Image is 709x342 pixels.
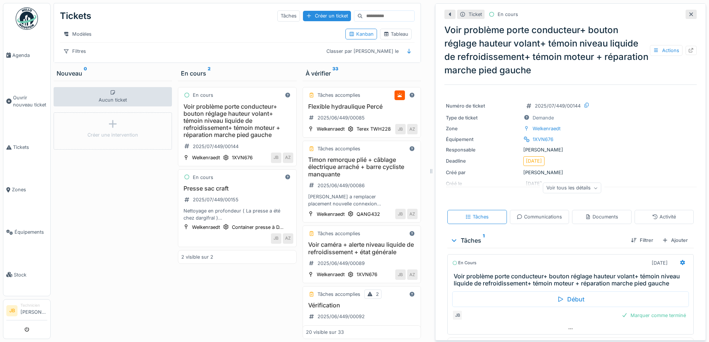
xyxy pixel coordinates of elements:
[628,235,656,245] div: Filtrer
[446,157,520,164] div: Deadline
[6,305,17,316] li: JB
[349,31,374,38] div: Kanban
[193,174,213,181] div: En cours
[54,87,172,106] div: Aucun ticket
[193,143,239,150] div: 2025/07/449/00144
[181,69,293,78] div: En cours
[192,224,220,231] div: Welkenraedt
[650,45,683,56] div: Actions
[446,102,520,109] div: Numéro de ticket
[192,154,220,161] div: Welkenraedt
[317,271,345,278] div: Welkenraedt
[20,303,47,308] div: Technicien
[535,102,581,109] div: 2025/07/449/00144
[13,94,47,108] span: Ouvrir nouveau ticket
[533,136,553,143] div: 1XVN676
[15,228,47,236] span: Équipements
[317,92,360,99] div: Tâches accomplies
[376,291,379,298] div: 2
[407,269,418,280] div: AZ
[14,271,47,278] span: Stock
[3,169,50,211] a: Zones
[317,125,345,132] div: Welkenraedt
[60,6,91,26] div: Tickets
[283,153,293,163] div: AZ
[452,310,463,320] div: JB
[450,236,625,245] div: Tâches
[87,131,138,138] div: Créer une intervention
[517,213,562,220] div: Communications
[395,209,406,219] div: JB
[208,69,211,78] sup: 2
[446,169,695,176] div: [PERSON_NAME]
[526,157,542,164] div: [DATE]
[306,329,344,336] div: 20 visible sur 33
[60,46,89,57] div: Filtres
[12,52,47,59] span: Agenda
[357,271,377,278] div: 1XVN676
[533,114,554,121] div: Demande
[12,186,47,193] span: Zones
[3,253,50,296] a: Stock
[306,103,418,110] h3: Flexible hydraulique Percé
[317,230,360,237] div: Tâches accomplies
[181,253,213,261] div: 2 visible sur 2
[543,183,601,194] div: Voir tous les détails
[57,69,169,78] div: Nouveau
[465,213,489,220] div: Tâches
[454,273,690,287] h3: Voir problème porte conducteur+ bouton réglage hauteur volant+ témoin niveau liquide de refroidis...
[3,34,50,76] a: Agenda
[283,233,293,244] div: AZ
[84,69,87,78] sup: 0
[383,31,408,38] div: Tableau
[446,114,520,121] div: Type de ticket
[317,291,360,298] div: Tâches accomplies
[306,302,418,309] h3: Vérification
[533,125,561,132] div: Welkenraedt
[619,310,689,320] div: Marquer comme terminé
[6,303,47,320] a: JB Technicien[PERSON_NAME]
[232,224,284,231] div: Container presse à D...
[469,11,482,18] div: Ticket
[306,241,418,255] h3: Voir caméra + alerte niveau liquide de refroidissement + état générale
[444,23,697,77] div: Voir problème porte conducteur+ bouton réglage hauteur volant+ témoin niveau liquide de refroidis...
[407,209,418,219] div: AZ
[3,211,50,253] a: Équipements
[323,46,402,57] div: Classer par [PERSON_NAME] le
[446,146,695,153] div: [PERSON_NAME]
[452,291,689,307] div: Début
[317,182,365,189] div: 2025/06/449/00086
[452,260,476,266] div: En cours
[181,103,293,139] h3: Voir problème porte conducteur+ bouton réglage hauteur volant+ témoin niveau liquide de refroidis...
[652,213,676,220] div: Activité
[652,259,668,266] div: [DATE]
[317,114,365,121] div: 2025/06/449/00085
[395,269,406,280] div: JB
[407,124,418,134] div: AZ
[232,154,253,161] div: 1XVN676
[498,11,518,18] div: En cours
[181,185,293,192] h3: Presse sac craft
[332,69,338,78] sup: 33
[317,145,360,152] div: Tâches accomplies
[306,69,418,78] div: À vérifier
[20,303,47,319] li: [PERSON_NAME]
[446,125,520,132] div: Zone
[317,313,365,320] div: 2025/06/449/00092
[357,211,380,218] div: QANG432
[306,193,418,207] div: [PERSON_NAME] a remplacer placement nouvelle connexion Placement 2 barre cycliste a droite
[13,144,47,151] span: Tickets
[16,7,38,30] img: Badge_color-CXgf-gQk.svg
[181,207,293,221] div: Nettoyage en profondeur ( La presse a été chez dargifral ) Remplacement d'un flexible => prévoir ...
[271,233,281,244] div: JB
[317,260,365,267] div: 2025/06/449/00089
[271,153,281,163] div: JB
[303,11,351,21] div: Créer un ticket
[659,235,691,245] div: Ajouter
[395,124,406,134] div: JB
[3,76,50,126] a: Ouvrir nouveau ticket
[446,146,520,153] div: Responsable
[60,29,95,39] div: Modèles
[446,136,520,143] div: Équipement
[306,325,418,332] div: Vérifier flotteur séparateur hydrocarbure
